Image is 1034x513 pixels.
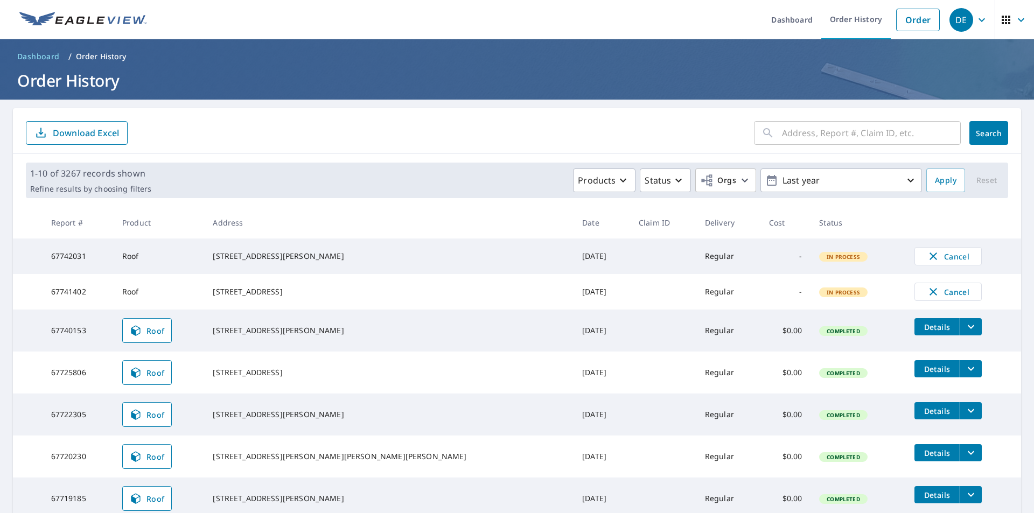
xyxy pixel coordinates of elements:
td: [DATE] [574,352,630,393]
button: filesDropdownBtn-67740153 [960,318,982,335]
img: EV Logo [19,12,146,28]
td: [DATE] [574,238,630,274]
td: [DATE] [574,274,630,310]
span: Details [921,322,953,332]
li: / [68,50,72,63]
th: Report # [43,207,114,238]
input: Address, Report #, Claim ID, etc. [782,118,961,148]
span: Cancel [926,285,970,298]
button: detailsBtn-67720230 [914,444,960,461]
th: Status [811,207,906,238]
a: Roof [122,360,172,385]
span: Details [921,364,953,374]
td: Regular [696,393,760,435]
p: Last year [778,171,904,190]
a: Dashboard [13,48,64,65]
td: $0.00 [760,310,811,352]
div: [STREET_ADDRESS][PERSON_NAME] [213,325,565,336]
span: In Process [820,253,867,261]
div: [STREET_ADDRESS][PERSON_NAME] [213,409,565,420]
th: Delivery [696,207,760,238]
button: Apply [926,168,965,192]
td: $0.00 [760,352,811,393]
button: Orgs [695,168,756,192]
button: detailsBtn-67722305 [914,402,960,419]
a: Roof [122,486,172,511]
p: Download Excel [53,127,119,139]
p: Order History [76,51,127,62]
p: 1-10 of 3267 records shown [30,167,151,180]
div: [STREET_ADDRESS][PERSON_NAME][PERSON_NAME][PERSON_NAME] [213,451,565,462]
span: Completed [820,369,866,377]
td: Regular [696,352,760,393]
span: Details [921,406,953,416]
span: Roof [129,450,165,463]
td: Regular [696,274,760,310]
span: Details [921,490,953,500]
th: Cost [760,207,811,238]
td: - [760,274,811,310]
td: $0.00 [760,435,811,477]
td: [DATE] [574,435,630,477]
span: Completed [820,453,866,461]
td: 67725806 [43,352,114,393]
span: Roof [129,492,165,505]
p: Status [645,174,671,187]
button: Download Excel [26,121,128,145]
span: Details [921,448,953,458]
button: filesDropdownBtn-67720230 [960,444,982,461]
td: $0.00 [760,393,811,435]
span: Completed [820,495,866,503]
td: Regular [696,238,760,274]
span: Apply [935,174,956,187]
nav: breadcrumb [13,48,1021,65]
p: Products [578,174,616,187]
span: Search [978,128,1000,138]
th: Date [574,207,630,238]
button: filesDropdownBtn-67725806 [960,360,982,377]
p: Refine results by choosing filters [30,184,151,194]
div: DE [949,8,973,32]
a: Roof [122,318,172,343]
button: filesDropdownBtn-67722305 [960,402,982,419]
td: 67742031 [43,238,114,274]
div: [STREET_ADDRESS][PERSON_NAME] [213,493,565,504]
span: Dashboard [17,51,60,62]
span: Orgs [700,174,736,187]
span: Roof [129,408,165,421]
td: Regular [696,310,760,352]
th: Claim ID [630,207,696,238]
span: Completed [820,411,866,419]
button: Status [640,168,691,192]
button: detailsBtn-67740153 [914,318,960,335]
td: [DATE] [574,393,630,435]
a: Order [896,9,940,31]
span: Roof [129,366,165,379]
span: Cancel [926,250,970,263]
a: Roof [122,402,172,427]
a: Roof [122,444,172,469]
td: 67720230 [43,435,114,477]
th: Product [114,207,204,238]
td: Regular [696,435,760,477]
button: Last year [760,168,922,192]
td: 67741402 [43,274,114,310]
button: Cancel [914,247,982,265]
button: detailsBtn-67719185 [914,486,960,503]
button: Search [969,121,1008,145]
td: Roof [114,274,204,310]
td: 67722305 [43,393,114,435]
button: filesDropdownBtn-67719185 [960,486,982,503]
button: detailsBtn-67725806 [914,360,960,377]
td: 67740153 [43,310,114,352]
h1: Order History [13,69,1021,92]
td: Roof [114,238,204,274]
div: [STREET_ADDRESS] [213,367,565,378]
div: [STREET_ADDRESS] [213,286,565,297]
button: Products [573,168,635,192]
span: Completed [820,327,866,335]
th: Address [204,207,574,238]
span: Roof [129,324,165,337]
td: [DATE] [574,310,630,352]
button: Cancel [914,283,982,301]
